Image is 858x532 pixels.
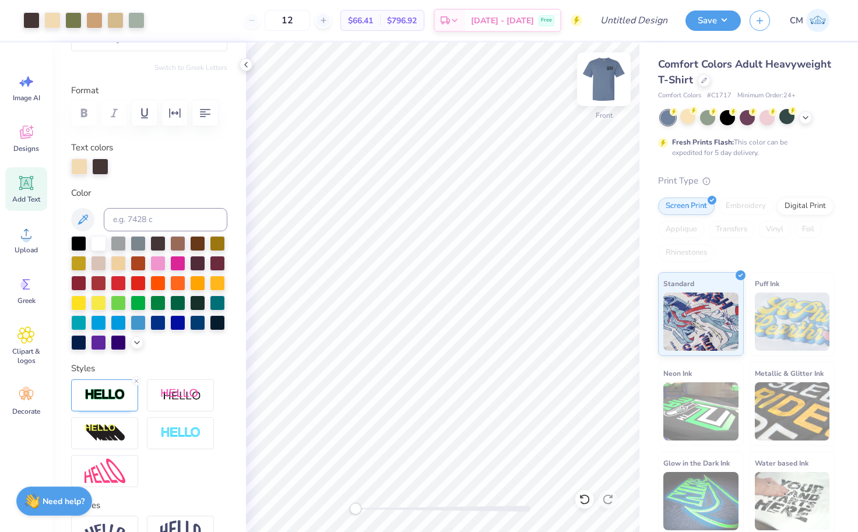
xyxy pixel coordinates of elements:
[7,347,45,365] span: Clipart & logos
[154,63,227,72] button: Switch to Greek Letters
[71,186,227,200] label: Color
[160,427,201,440] img: Negative Space
[348,15,373,27] span: $66.41
[758,221,791,238] div: Vinyl
[663,472,739,530] img: Glow in the Dark Ink
[85,388,125,401] img: Stroke
[707,91,732,101] span: # C1717
[85,459,125,484] img: Free Distort
[596,110,613,121] div: Front
[581,56,627,103] img: Front
[658,221,705,238] div: Applique
[755,367,824,379] span: Metallic & Glitter Ink
[658,198,715,215] div: Screen Print
[658,91,701,101] span: Comfort Colors
[685,10,741,31] button: Save
[71,84,227,97] label: Format
[17,296,36,305] span: Greek
[672,138,734,147] strong: Fresh Prints Flash:
[71,141,113,154] label: Text colors
[541,16,552,24] span: Free
[15,245,38,255] span: Upload
[790,14,803,27] span: CM
[471,15,534,27] span: [DATE] - [DATE]
[658,57,831,87] span: Comfort Colors Adult Heavyweight T-Shirt
[755,457,808,469] span: Water based Ink
[104,208,227,231] input: e.g. 7428 c
[708,221,755,238] div: Transfers
[785,9,835,32] a: CM
[806,9,829,32] img: Cade Mcclorey
[71,362,95,375] label: Styles
[663,293,739,351] img: Standard
[777,198,834,215] div: Digital Print
[387,15,417,27] span: $796.92
[737,91,796,101] span: Minimum Order: 24 +
[591,9,677,32] input: Untitled Design
[672,137,815,158] div: This color can be expedited for 5 day delivery.
[13,93,40,103] span: Image AI
[12,407,40,416] span: Decorate
[43,496,85,507] strong: Need help?
[12,195,40,204] span: Add Text
[663,457,730,469] span: Glow in the Dark Ink
[755,277,779,290] span: Puff Ink
[755,293,830,351] img: Puff Ink
[658,244,715,262] div: Rhinestones
[85,424,125,442] img: 3D Illusion
[663,367,692,379] span: Neon Ink
[160,388,201,403] img: Shadow
[265,10,310,31] input: – –
[663,382,739,441] img: Neon Ink
[350,503,361,515] div: Accessibility label
[755,472,830,530] img: Water based Ink
[663,277,694,290] span: Standard
[13,144,39,153] span: Designs
[794,221,822,238] div: Foil
[658,174,835,188] div: Print Type
[755,382,830,441] img: Metallic & Glitter Ink
[718,198,773,215] div: Embroidery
